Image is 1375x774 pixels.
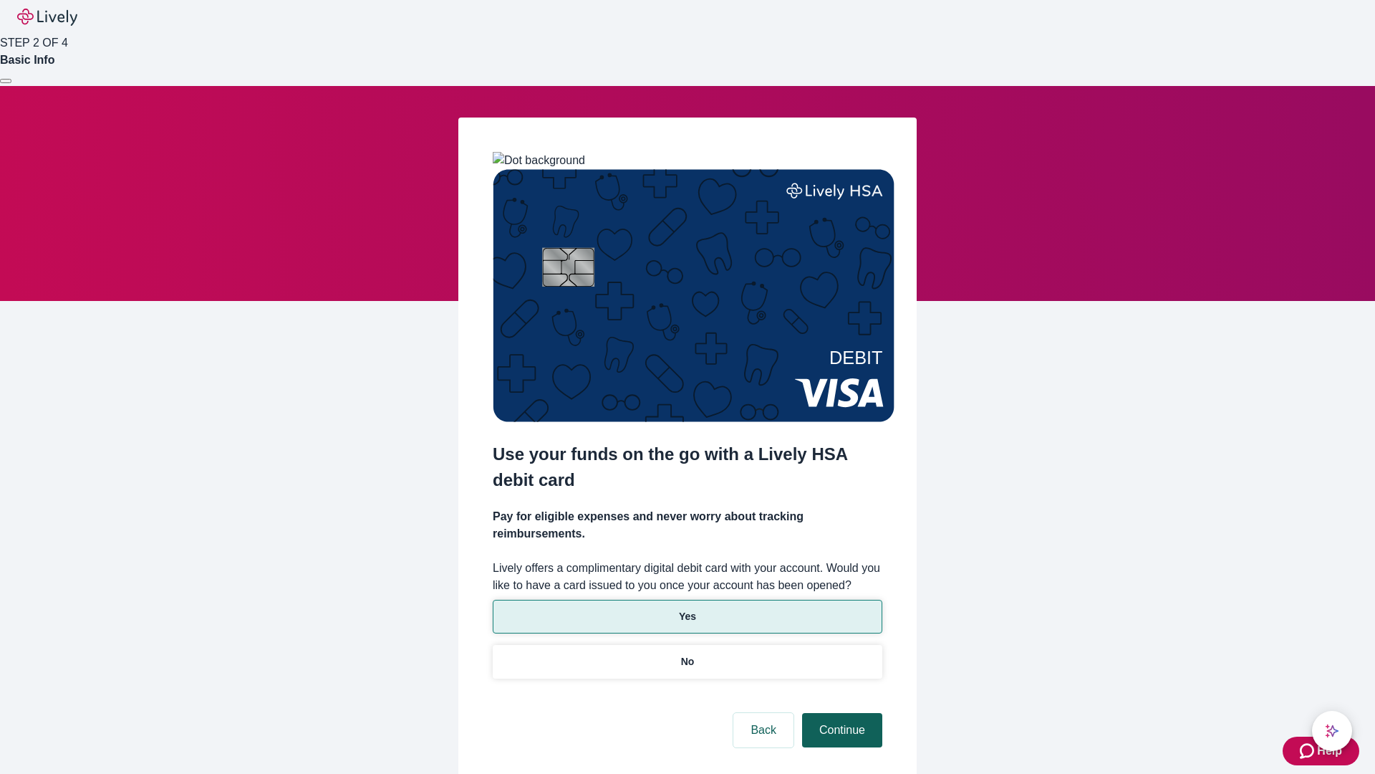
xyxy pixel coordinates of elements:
button: Continue [802,713,882,747]
span: Help [1317,742,1342,760]
img: Debit card [493,169,894,422]
h4: Pay for eligible expenses and never worry about tracking reimbursements. [493,508,882,543]
button: Zendesk support iconHelp [1283,737,1359,765]
button: No [493,645,882,679]
p: Yes [679,609,696,624]
h2: Use your funds on the go with a Lively HSA debit card [493,441,882,493]
button: Back [733,713,793,747]
label: Lively offers a complimentary digital debit card with your account. Would you like to have a card... [493,560,882,594]
img: Dot background [493,152,585,169]
svg: Lively AI Assistant [1325,724,1339,738]
svg: Zendesk support icon [1300,742,1317,760]
img: Lively [17,9,77,26]
p: No [681,654,695,669]
button: Yes [493,600,882,634]
button: chat [1312,711,1352,751]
